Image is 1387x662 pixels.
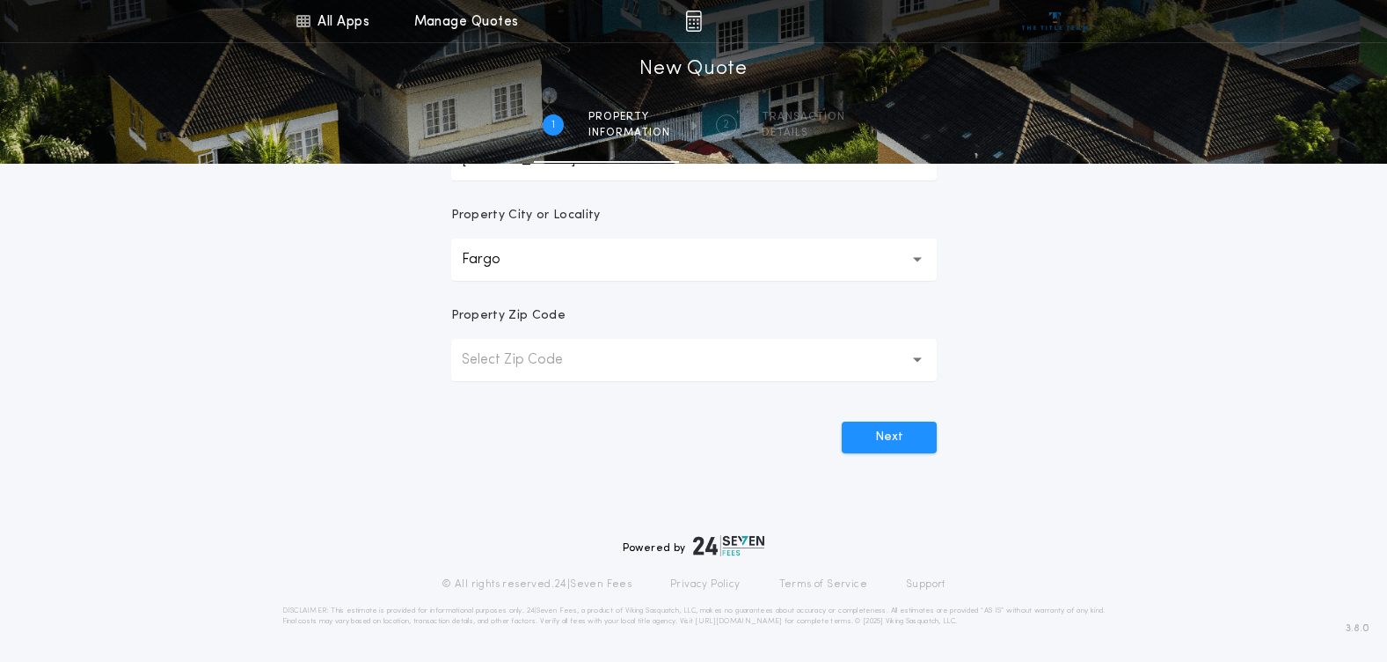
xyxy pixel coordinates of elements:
a: Privacy Policy [670,577,741,592]
img: vs-icon [1022,12,1088,30]
a: Terms of Service [779,577,867,592]
span: Transaction [762,110,845,124]
a: [URL][DOMAIN_NAME] [695,618,782,625]
h1: New Quote [639,55,747,84]
div: Powered by [623,535,765,556]
span: 3.8.0 [1346,621,1369,636]
img: img [685,11,702,32]
button: Fargo [451,239,937,281]
button: Next [842,422,937,453]
span: details [762,126,845,140]
p: Select Zip Code [462,349,591,371]
p: Fargo [462,249,529,270]
p: © All rights reserved. 24|Seven Fees [442,577,631,592]
p: Property City or Locality [451,207,601,224]
span: information [588,126,670,140]
span: Property [588,110,670,124]
h2: 1 [551,118,555,132]
p: Property Zip Code [451,307,566,325]
button: Select Zip Code [451,339,937,381]
h2: 2 [723,118,729,132]
a: Support [906,577,945,592]
p: DISCLAIMER: This estimate is provided for informational purposes only. 24|Seven Fees, a product o... [282,606,1106,627]
img: logo [693,535,765,556]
